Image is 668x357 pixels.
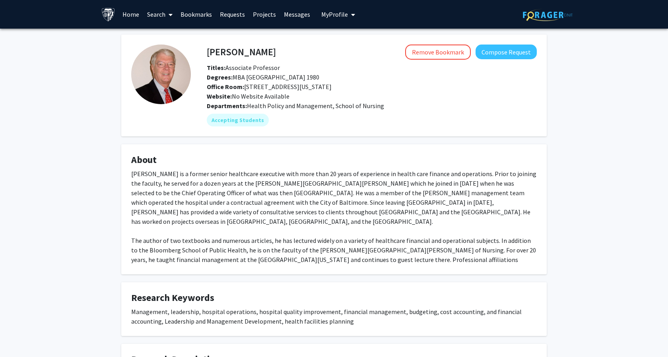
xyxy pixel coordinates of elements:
b: Departments: [207,102,247,110]
a: Requests [216,0,249,28]
div: [PERSON_NAME] is a former senior healthcare executive with more than 20 years of experience in he... [131,169,537,283]
a: Bookmarks [177,0,216,28]
button: Compose Request to Bill Ward [476,45,537,59]
span: No Website Available [207,92,289,100]
span: Associate Professor [207,64,280,72]
a: Projects [249,0,280,28]
img: ForagerOne Logo [523,9,573,21]
img: Profile Picture [131,45,191,104]
iframe: Chat [6,321,34,351]
b: Website: [207,92,232,100]
a: Search [143,0,177,28]
b: Office Room: [207,83,244,91]
b: Degrees: [207,73,233,81]
h4: About [131,154,537,166]
mat-chip: Accepting Students [207,114,269,126]
div: Management, leadership, hospital operations, hospital quality improvement, financial management, ... [131,307,537,326]
button: Remove Bookmark [405,45,471,60]
span: MBA [GEOGRAPHIC_DATA] 1980 [207,73,319,81]
h4: Research Keywords [131,292,537,304]
span: [STREET_ADDRESS][US_STATE] [207,83,332,91]
a: Messages [280,0,314,28]
img: Johns Hopkins University Logo [101,8,115,21]
b: Titles: [207,64,225,72]
h4: [PERSON_NAME] [207,45,276,59]
span: My Profile [321,10,348,18]
a: Home [118,0,143,28]
span: Health Policy and Management, School of Nursing [247,102,384,110]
